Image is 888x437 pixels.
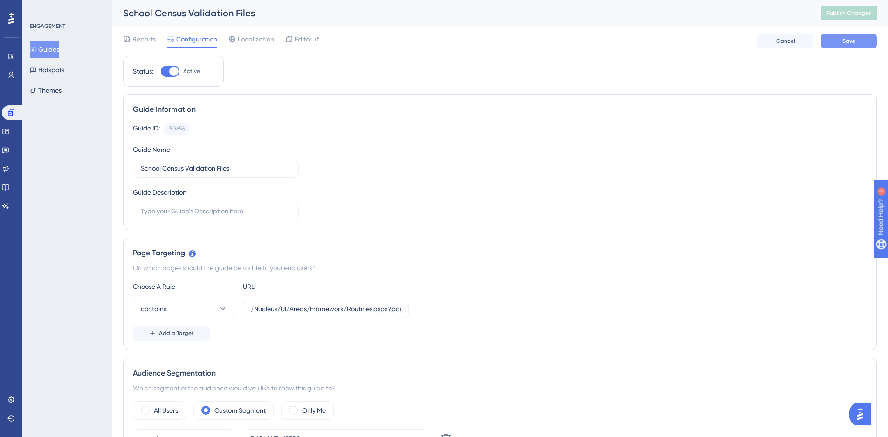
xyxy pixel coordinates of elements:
iframe: UserGuiding AI Assistant Launcher [849,400,877,428]
div: Guide Name [133,144,170,155]
span: Configuration [176,34,217,45]
label: Only Me [302,405,326,416]
div: 150656 [168,125,185,132]
button: Hotspots [30,61,64,78]
span: Add a Target [159,329,194,337]
button: Publish Changes [821,6,877,20]
div: Guide ID: [133,123,160,135]
span: Editor [295,34,312,45]
button: Guides [30,41,59,58]
span: Localization [238,34,274,45]
input: yourwebsite.com/path [251,304,401,314]
div: Which segment of the audience would you like to show this guide to? [133,382,867,394]
button: Add a Target [133,326,210,341]
button: Themes [30,82,62,99]
div: 3 [65,5,68,12]
span: Reports [132,34,156,45]
div: Choose A Rule [133,281,235,292]
div: Status: [133,66,153,77]
span: Cancel [776,37,795,45]
span: contains [141,303,166,314]
div: Guide Information [133,104,867,115]
label: Custom Segment [214,405,266,416]
span: Publish Changes [826,9,871,17]
button: contains [133,300,235,318]
label: All Users [154,405,178,416]
input: Type your Guide’s Description here [141,206,291,216]
span: Need Help? [22,2,58,14]
span: Active [183,68,200,75]
button: Save [821,34,877,48]
div: School Census Validation Files [123,7,798,20]
span: Save [842,37,855,45]
button: Cancel [757,34,813,48]
div: Audience Segmentation [133,368,867,379]
input: Type your Guide’s Name here [141,163,291,173]
div: ENGAGEMENT [30,22,65,30]
div: Guide Description [133,187,186,198]
div: Page Targeting [133,247,867,259]
div: URL [243,281,345,292]
div: On which pages should the guide be visible to your end users? [133,262,867,273]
